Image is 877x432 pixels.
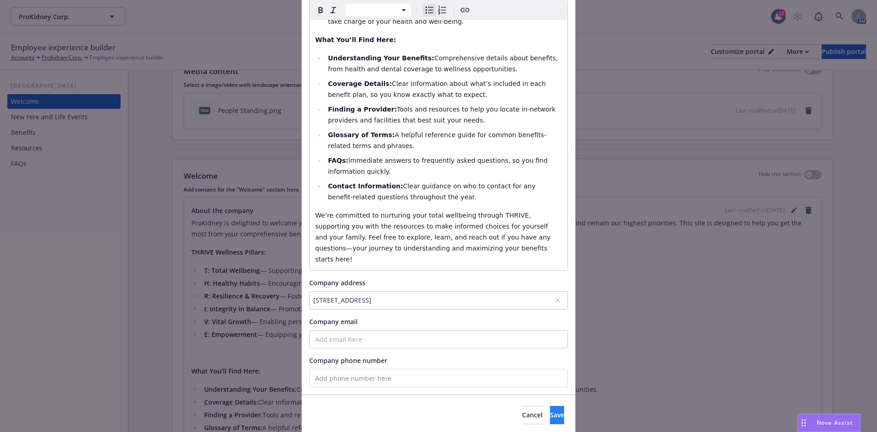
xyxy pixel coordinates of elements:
button: Bold [314,4,327,16]
button: Create link [459,4,471,16]
span: Nova Assist [817,419,853,427]
span: Tools and resources to help you locate in-network providers and facilities that best suit your ne... [328,106,558,124]
button: Block type [345,4,411,16]
input: Add phone number here [309,369,568,387]
span: Clear information about what’s included in each benefit plan, so you know exactly what to expect. [328,80,548,98]
span: Clear guidance on who to contact for any benefit-related questions throughout the year. [328,182,538,201]
div: Drag to move [798,414,809,432]
span: Company phone number [309,356,387,365]
button: Italic [327,4,340,16]
div: toggle group [423,4,449,16]
button: Cancel [522,406,543,424]
span: Immediate answers to frequently asked questions, so you find information quickly. [328,157,549,175]
span: Save [550,411,564,419]
strong: FAQs: [328,157,349,164]
button: [STREET_ADDRESS] [309,291,568,309]
span: Company address [309,278,365,287]
span: A helpful reference guide for common benefits-related terms and phrases. [328,131,546,149]
div: [STREET_ADDRESS] [313,295,555,305]
strong: What You’ll Find Here: [315,36,396,43]
strong: Contact Information: [328,182,403,190]
span: Cancel [522,411,543,419]
span: Company email [309,317,358,326]
strong: Glossary of Terms: [328,131,395,139]
button: Numbered list [436,4,449,16]
strong: Understanding Your Benefits: [328,54,434,62]
button: Bulleted list [423,4,436,16]
button: Save [550,406,564,424]
span: We’re committed to nurturing your total wellbeing through THRIVE, supporting you with the resourc... [315,212,553,263]
strong: Coverage Details: [328,80,392,87]
span: Comprehensive details about benefits, from health and dental coverage to wellness opportunities. [328,54,560,73]
button: Nova Assist [798,414,861,432]
input: Add email here [309,330,568,348]
strong: Finding a Provider: [328,106,397,113]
